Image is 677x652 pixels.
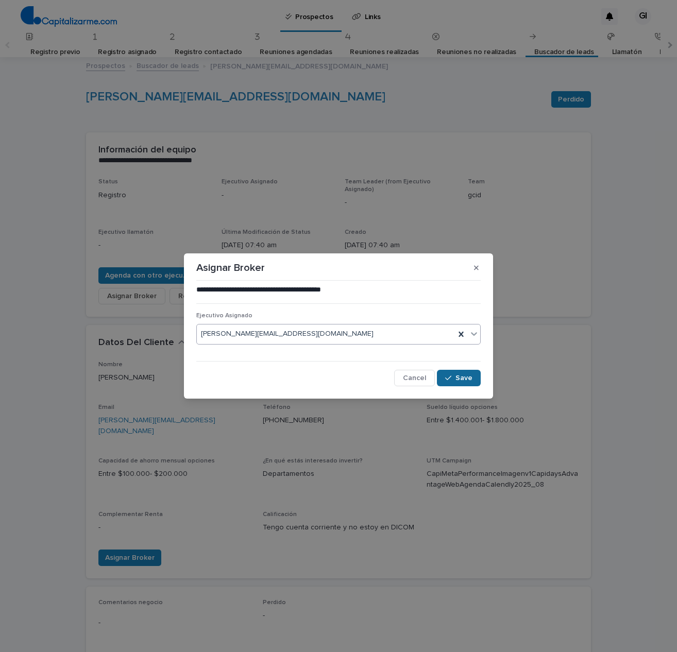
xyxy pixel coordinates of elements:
[201,329,374,339] span: [PERSON_NAME][EMAIL_ADDRESS][DOMAIN_NAME]
[437,370,481,386] button: Save
[196,313,252,319] span: Ejecutivo Asignado
[403,374,426,382] span: Cancel
[394,370,435,386] button: Cancel
[455,374,472,382] span: Save
[196,262,265,274] p: Asignar Broker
